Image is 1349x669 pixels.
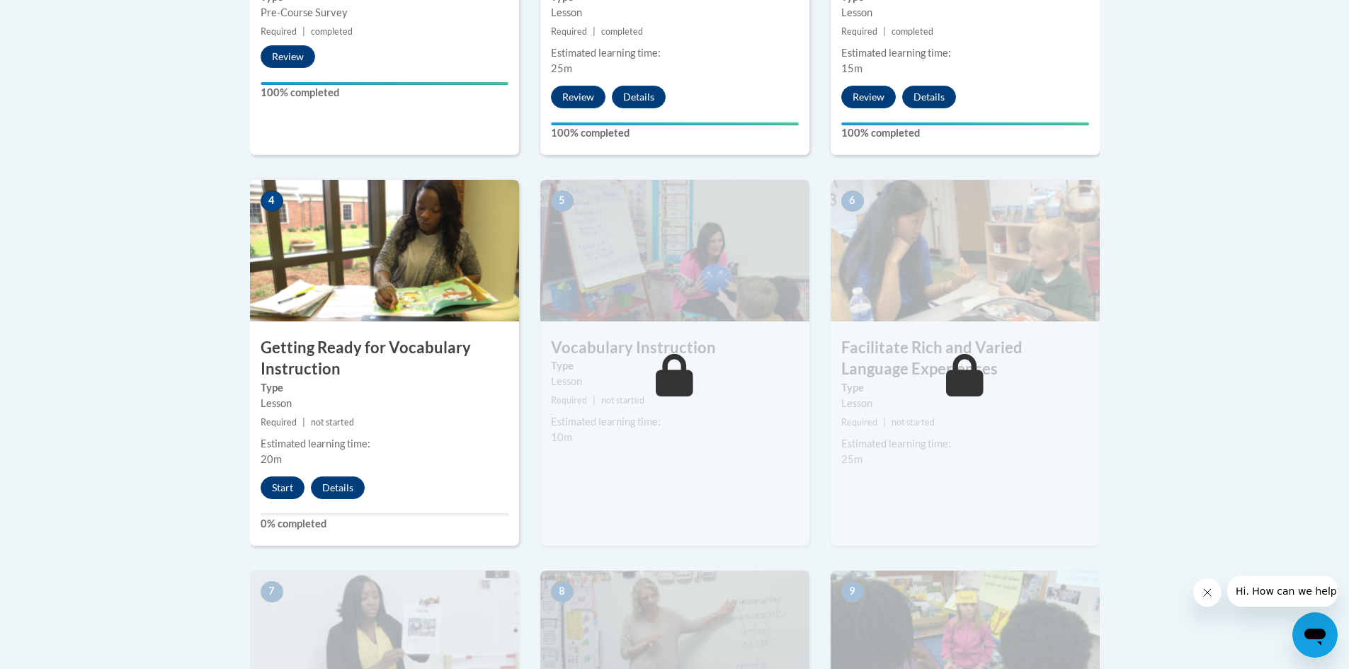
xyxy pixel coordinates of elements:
[551,122,799,125] div: Your progress
[551,414,799,430] div: Estimated learning time:
[540,337,809,359] h3: Vocabulary Instruction
[841,122,1089,125] div: Your progress
[841,453,863,465] span: 25m
[593,395,596,406] span: |
[841,125,1089,141] label: 100% completed
[551,358,799,374] label: Type
[250,337,519,381] h3: Getting Ready for Vocabulary Instruction
[612,86,666,108] button: Details
[831,180,1100,321] img: Course Image
[593,26,596,37] span: |
[8,10,115,21] span: Hi. How can we help?
[261,417,297,428] span: Required
[302,26,305,37] span: |
[311,26,353,37] span: completed
[551,581,574,602] span: 8
[1227,576,1338,607] iframe: Message from company
[551,190,574,212] span: 5
[261,453,282,465] span: 20m
[311,476,365,499] button: Details
[551,374,799,389] div: Lesson
[1193,578,1222,607] iframe: Close message
[551,86,605,108] button: Review
[841,26,877,37] span: Required
[841,5,1089,21] div: Lesson
[841,86,896,108] button: Review
[551,395,587,406] span: Required
[841,396,1089,411] div: Lesson
[311,417,354,428] span: not started
[831,337,1100,381] h3: Facilitate Rich and Varied Language Experiences
[551,431,572,443] span: 10m
[892,417,935,428] span: not started
[841,45,1089,61] div: Estimated learning time:
[261,26,297,37] span: Required
[261,396,508,411] div: Lesson
[841,380,1089,396] label: Type
[551,5,799,21] div: Lesson
[551,26,587,37] span: Required
[841,62,863,74] span: 15m
[551,62,572,74] span: 25m
[261,82,508,85] div: Your progress
[883,417,886,428] span: |
[1292,612,1338,658] iframe: Button to launch messaging window
[883,26,886,37] span: |
[261,85,508,101] label: 100% completed
[261,380,508,396] label: Type
[841,436,1089,452] div: Estimated learning time:
[250,180,519,321] img: Course Image
[902,86,956,108] button: Details
[261,436,508,452] div: Estimated learning time:
[841,190,864,212] span: 6
[261,190,283,212] span: 4
[892,26,933,37] span: completed
[261,476,304,499] button: Start
[261,45,315,68] button: Review
[261,516,508,532] label: 0% completed
[540,180,809,321] img: Course Image
[551,125,799,141] label: 100% completed
[841,417,877,428] span: Required
[261,581,283,602] span: 7
[261,5,508,21] div: Pre-Course Survey
[601,395,644,406] span: not started
[551,45,799,61] div: Estimated learning time:
[302,417,305,428] span: |
[601,26,643,37] span: completed
[841,581,864,602] span: 9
